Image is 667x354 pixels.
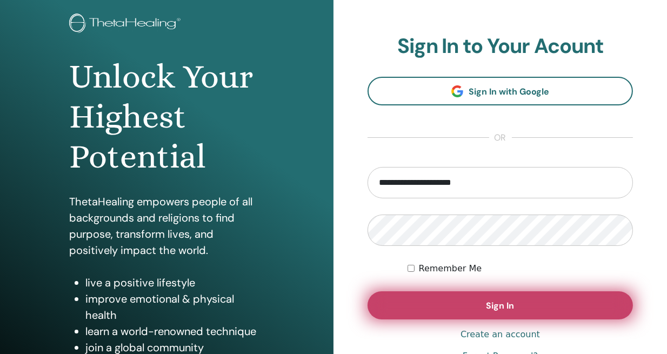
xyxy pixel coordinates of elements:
[368,291,633,319] button: Sign In
[408,262,633,275] div: Keep me authenticated indefinitely or until I manually logout
[85,291,264,323] li: improve emotional & physical health
[419,262,482,275] label: Remember Me
[489,131,512,144] span: or
[368,34,633,59] h2: Sign In to Your Acount
[69,193,264,258] p: ThetaHealing empowers people of all backgrounds and religions to find purpose, transform lives, a...
[368,77,633,105] a: Sign In with Google
[469,86,549,97] span: Sign In with Google
[69,57,264,177] h1: Unlock Your Highest Potential
[85,275,264,291] li: live a positive lifestyle
[85,323,264,339] li: learn a world-renowned technique
[486,300,515,311] span: Sign In
[461,328,540,341] a: Create an account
